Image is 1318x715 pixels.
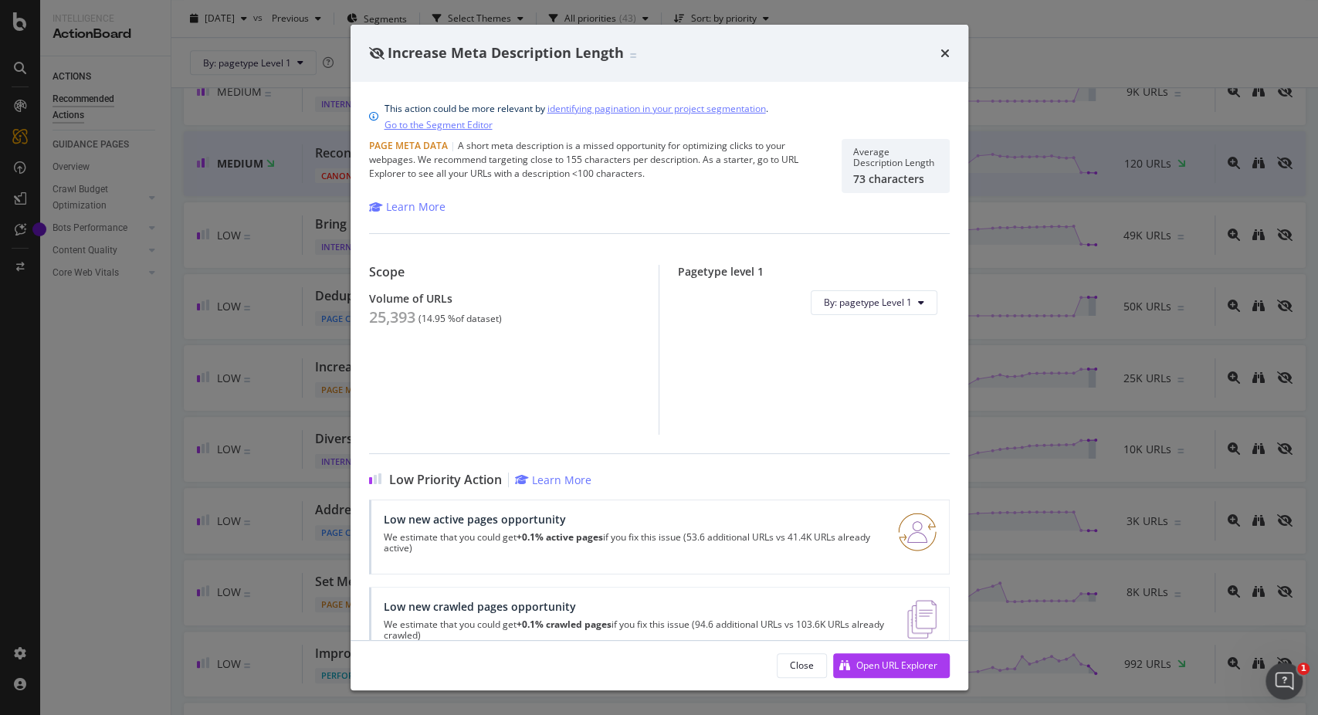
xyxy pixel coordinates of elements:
img: e5DMFwAAAABJRU5ErkJggg== [907,600,936,639]
a: identifying pagination in your project segmentation [547,100,766,117]
div: Low new active pages opportunity [384,513,879,526]
div: ( 14.95 % of dataset ) [418,313,502,324]
img: RO06QsNG.png [898,513,937,551]
span: Low Priority Action [389,473,502,487]
p: We estimate that you could get if you fix this issue (53.6 additional URLs vs 41.4K URLs already ... [384,532,879,554]
div: This action could be more relevant by . [385,100,768,133]
a: Learn More [515,473,591,487]
span: Increase Meta Description Length [388,43,624,62]
div: Pagetype level 1 [678,265,950,278]
iframe: Intercom live chat [1265,662,1303,700]
p: We estimate that you could get if you fix this issue (94.6 additional URLs vs 103.6K URLs already... [384,619,889,641]
button: Open URL Explorer [833,653,950,678]
div: Close [790,659,814,672]
div: Scope [369,265,641,280]
div: Learn More [386,199,446,215]
a: Go to the Segment Editor [385,117,493,133]
div: info banner [369,100,950,133]
span: Page Meta Data [369,139,448,152]
img: Equal [630,53,636,58]
div: 73 characters [853,172,938,185]
div: Average Description Length [853,147,938,168]
div: Low new crawled pages opportunity [384,600,889,613]
strong: +0.1% active pages [517,530,603,544]
span: | [450,139,456,152]
div: 25,393 [369,308,415,327]
button: Close [777,653,827,678]
div: A short meta description is a missed opportunity for optimizing clicks to your webpages. We recom... [369,139,823,193]
div: modal [351,25,968,690]
span: By: pagetype Level 1 [824,296,912,309]
div: times [940,43,950,63]
a: Learn More [369,199,446,215]
div: Learn More [532,473,591,487]
strong: +0.1% crawled pages [517,618,612,631]
div: Open URL Explorer [856,659,937,672]
span: 1 [1297,662,1310,675]
div: eye-slash [369,47,385,59]
button: By: pagetype Level 1 [811,290,937,315]
div: Volume of URLs [369,292,641,305]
